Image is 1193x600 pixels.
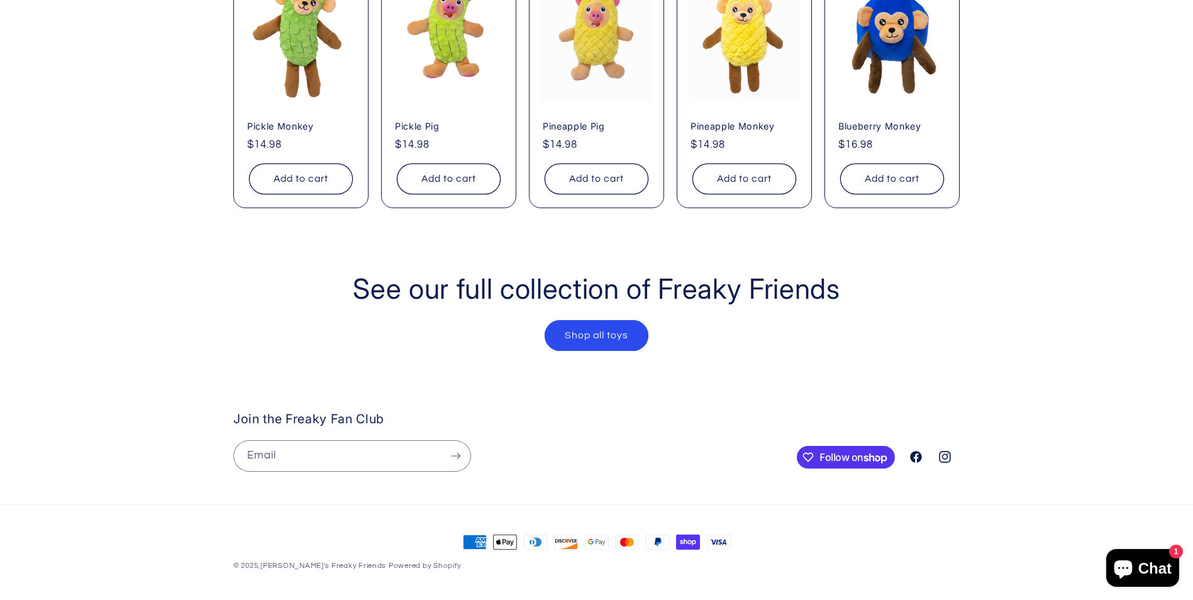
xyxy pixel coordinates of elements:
[545,164,648,194] button: Add to cart
[389,562,462,569] a: Powered by Shopify
[838,120,946,131] a: Blueberry Monkey
[249,164,353,194] button: Add to cart
[339,271,854,307] h2: See our full collection of Freaky Friends
[247,120,355,131] a: Pickle Monkey
[1102,549,1183,590] inbox-online-store-chat: Shopify online store chat
[441,440,470,471] button: Subscribe
[233,562,386,569] small: © 2025,
[692,164,796,194] button: Add to cart
[395,120,502,131] a: Pickle Pig
[840,164,944,194] button: Add to cart
[545,320,648,351] a: Shop all toys
[260,562,386,569] a: [PERSON_NAME]'s Freaky Friends
[691,120,798,131] a: Pineapple Monkey
[233,411,791,427] h2: Join the Freaky Fan Club
[543,120,650,131] a: Pineapple Pig
[397,164,501,194] button: Add to cart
